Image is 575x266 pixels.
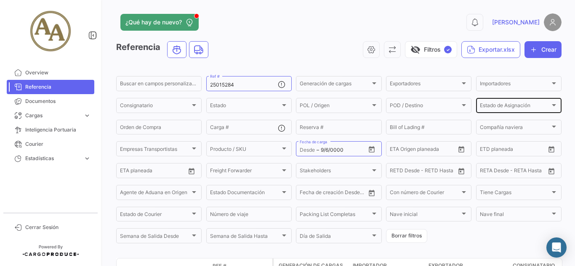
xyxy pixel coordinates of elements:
input: Desde [390,169,405,175]
span: Cargas [25,112,80,119]
span: – [317,147,319,153]
input: Hasta [141,169,172,175]
button: Borrar filtros [386,229,427,243]
span: Inteligencia Portuaria [25,126,91,134]
span: Semana de Salida Hasta [210,234,280,240]
button: Open calendar [185,165,198,177]
a: Documentos [7,94,94,108]
span: POD / Destino [390,104,460,110]
span: visibility_off [410,45,421,55]
span: Estado de Courier [120,213,190,219]
img: placeholder-user.png [544,13,562,31]
input: Hasta [321,191,352,197]
a: Overview [7,66,94,80]
a: Referencia [7,80,94,94]
button: Exportar.xlsx [461,41,520,58]
button: Open calendar [455,165,468,177]
button: Open calendar [365,187,378,199]
span: ¿Qué hay de nuevo? [125,18,182,26]
span: Freight Forwarder [210,169,280,175]
button: Open calendar [545,143,558,155]
span: Consignatario [120,104,190,110]
span: Estado [210,104,280,110]
span: Empresas Transportistas [120,147,190,153]
a: Inteligencia Portuaria [7,123,94,137]
span: Importadores [480,82,550,88]
span: POL / Origen [300,104,370,110]
span: Overview [25,69,91,76]
input: Desde [120,169,135,175]
button: Open calendar [455,143,468,155]
span: Tiene Cargas [480,191,550,197]
button: Crear [524,41,562,58]
span: Con número de Courier [390,191,460,197]
span: Packing List Completas [300,213,370,219]
span: Compañía naviera [480,126,550,132]
input: Hasta [411,147,442,153]
button: Ocean [168,42,186,58]
span: Referencia [25,83,91,91]
span: Semana de Salida Desde [120,234,190,240]
div: Abrir Intercom Messenger [546,237,567,258]
span: Stakeholders [300,169,370,175]
button: Land [189,42,208,58]
span: ✓ [444,46,452,53]
img: d85fbf23-fa35-483a-980e-3848878eb9e8.jpg [29,10,72,52]
span: Estadísticas [25,155,80,162]
input: Desde [300,191,315,197]
span: Nave final [480,213,550,219]
span: Estado Documentación [210,191,280,197]
button: ¿Qué hay de nuevo? [120,14,199,31]
span: Generación de cargas [300,82,370,88]
input: Hasta [501,147,532,153]
input: Desde [390,147,405,153]
span: expand_more [83,155,91,162]
input: Desde [480,147,495,153]
span: Producto / SKU [210,147,280,153]
span: Nave inicial [390,213,460,219]
button: Open calendar [365,143,378,155]
button: visibility_offFiltros✓ [405,41,457,58]
span: Courier [25,140,91,148]
span: Cerrar Sesión [25,224,91,231]
input: Desde [300,147,315,153]
span: Exportadores [390,82,460,88]
span: Día de Salida [300,234,370,240]
span: Estado de Asignación [480,104,550,110]
button: Open calendar [545,165,558,177]
a: Courier [7,137,94,151]
input: Hasta [501,169,532,175]
span: [PERSON_NAME] [492,18,540,26]
span: Documentos [25,97,91,105]
input: Desde [480,169,495,175]
span: Agente de Aduana en Origen [120,191,190,197]
input: Hasta [321,147,352,153]
input: Hasta [411,169,442,175]
h3: Referencia [116,41,211,58]
span: expand_more [83,112,91,119]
